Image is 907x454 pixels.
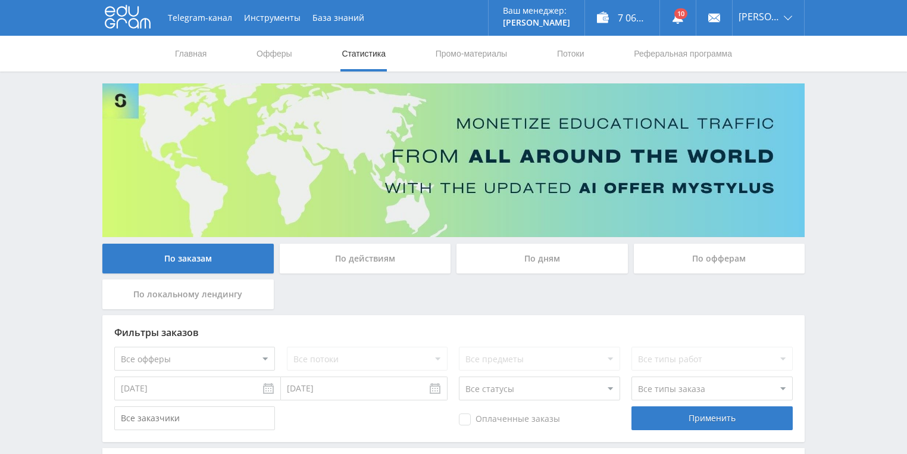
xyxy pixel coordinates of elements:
[434,36,508,71] a: Промо-материалы
[102,244,274,273] div: По заказам
[503,18,570,27] p: [PERSON_NAME]
[174,36,208,71] a: Главная
[631,406,792,430] div: Применить
[456,244,628,273] div: По дням
[255,36,293,71] a: Офферы
[114,406,275,430] input: Все заказчики
[114,327,793,338] div: Фильтры заказов
[634,244,805,273] div: По офферам
[459,413,560,425] span: Оплаченные заказы
[102,83,805,237] img: Banner
[340,36,387,71] a: Статистика
[503,6,570,15] p: Ваш менеджер:
[102,279,274,309] div: По локальному лендингу
[739,12,780,21] span: [PERSON_NAME]
[633,36,733,71] a: Реферальная программа
[280,244,451,273] div: По действиям
[556,36,586,71] a: Потоки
